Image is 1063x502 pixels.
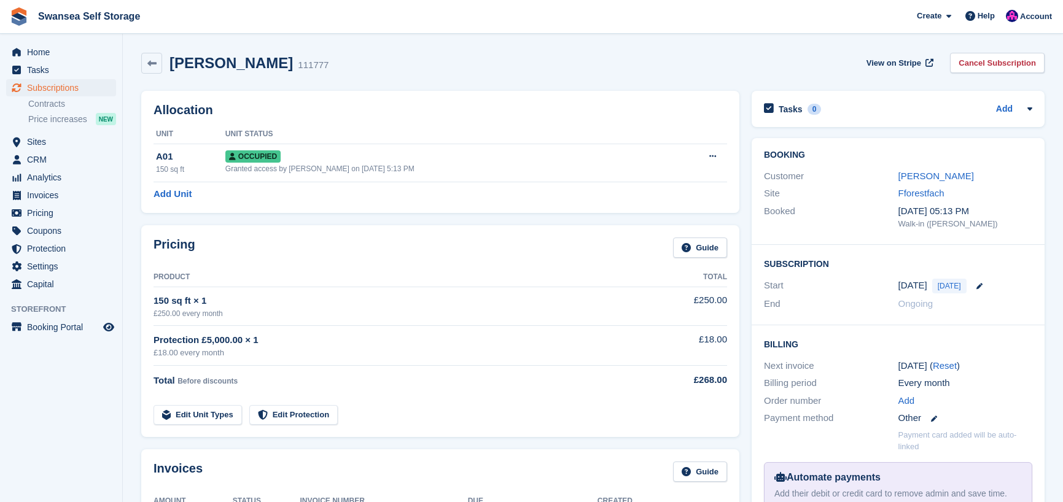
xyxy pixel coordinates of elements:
div: Walk-in ([PERSON_NAME]) [898,218,1033,230]
div: 150 sq ft [156,164,225,175]
img: stora-icon-8386f47178a22dfd0bd8f6a31ec36ba5ce8667c1dd55bd0f319d3a0aa187defe.svg [10,7,28,26]
a: menu [6,222,116,239]
span: Account [1020,10,1052,23]
div: Granted access by [PERSON_NAME] on [DATE] 5:13 PM [225,163,667,174]
a: Guide [673,237,727,258]
div: [DATE] 05:13 PM [898,204,1033,218]
span: Coupons [27,222,101,239]
a: Contracts [28,98,116,110]
a: Cancel Subscription [950,53,1045,73]
span: Ongoing [898,298,933,309]
div: 150 sq ft × 1 [154,294,639,308]
h2: Allocation [154,103,727,117]
a: Reset [933,360,957,371]
a: View on Stripe [862,53,936,73]
a: menu [6,169,116,186]
div: £268.00 [639,373,727,387]
span: Before discounts [177,377,238,385]
div: Customer [764,169,898,183]
h2: Booking [764,150,1032,160]
span: CRM [27,151,101,168]
th: Total [639,268,727,287]
a: menu [6,187,116,204]
a: Add [996,102,1013,117]
span: Settings [27,258,101,275]
h2: Subscription [764,257,1032,269]
div: Every month [898,376,1033,390]
a: menu [6,44,116,61]
span: [DATE] [932,279,967,293]
a: Edit Unit Types [154,405,242,425]
a: Price increases NEW [28,112,116,126]
a: menu [6,204,116,222]
h2: Tasks [779,104,803,115]
p: Payment card added will be auto-linked [898,429,1033,453]
td: £18.00 [639,326,727,366]
h2: [PERSON_NAME] [169,55,293,71]
span: Invoices [27,187,101,204]
span: Home [27,44,101,61]
span: Subscriptions [27,79,101,96]
div: 0 [808,104,822,115]
span: Total [154,375,175,385]
div: 111777 [298,58,329,72]
a: menu [6,319,116,336]
div: Payment method [764,411,898,425]
div: Other [898,411,1033,425]
div: Add their debit or credit card to remove admin and save time. [774,487,1022,500]
span: Occupied [225,150,281,163]
h2: Billing [764,338,1032,350]
a: Add Unit [154,187,192,201]
td: £250.00 [639,287,727,325]
div: Protection £5,000.00 × 1 [154,333,639,347]
div: £250.00 every month [154,308,639,319]
a: Add [898,394,915,408]
span: Create [917,10,941,22]
div: Order number [764,394,898,408]
span: View on Stripe [866,57,921,69]
time: 2025-10-02 00:00:00 UTC [898,279,927,293]
a: menu [6,61,116,79]
img: Donna Davies [1006,10,1018,22]
div: Start [764,279,898,293]
a: menu [6,258,116,275]
div: Site [764,187,898,201]
th: Product [154,268,639,287]
h2: Pricing [154,237,195,258]
a: menu [6,276,116,293]
span: Price increases [28,114,87,125]
span: Pricing [27,204,101,222]
a: menu [6,151,116,168]
span: Help [978,10,995,22]
a: menu [6,79,116,96]
div: £18.00 every month [154,347,639,359]
th: Unit Status [225,125,667,144]
span: Tasks [27,61,101,79]
a: menu [6,133,116,150]
div: Automate payments [774,470,1022,485]
span: Capital [27,276,101,293]
div: End [764,297,898,311]
div: Next invoice [764,359,898,373]
div: NEW [96,113,116,125]
a: Guide [673,461,727,482]
div: Booked [764,204,898,230]
a: Edit Protection [249,405,338,425]
span: Storefront [11,303,122,315]
th: Unit [154,125,225,144]
span: Protection [27,240,101,257]
div: [DATE] ( ) [898,359,1033,373]
div: Billing period [764,376,898,390]
h2: Invoices [154,461,203,482]
a: menu [6,240,116,257]
span: Sites [27,133,101,150]
a: Preview store [101,320,116,334]
a: [PERSON_NAME] [898,171,974,181]
span: Booking Portal [27,319,101,336]
a: Swansea Self Storage [33,6,145,26]
a: Fforestfach [898,188,944,198]
div: A01 [156,150,225,164]
span: Analytics [27,169,101,186]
